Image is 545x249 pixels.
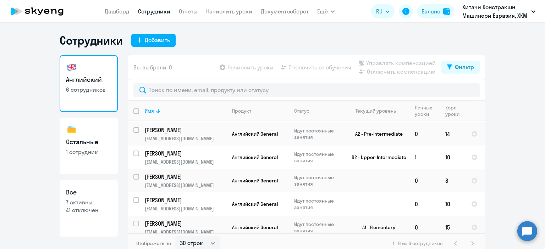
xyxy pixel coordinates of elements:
span: Английский General [232,224,278,231]
a: Начислить уроки [206,8,252,15]
a: Все7 активны41 отключен [60,180,118,237]
p: 41 отключен [66,206,111,214]
span: Английский General [232,131,278,137]
div: Статус [294,108,309,114]
a: [PERSON_NAME] [145,173,226,181]
td: 14 [440,122,466,146]
h3: Английский [66,75,111,84]
td: 0 [409,192,440,216]
td: 0 [409,122,440,146]
td: 8 [440,169,466,192]
p: [PERSON_NAME] [145,149,225,157]
p: [EMAIL_ADDRESS][DOMAIN_NAME] [145,135,226,142]
div: Текущий уровень [349,108,409,114]
span: 1 - 6 из 6 сотрудников [393,240,443,247]
span: Вы выбрали: 0 [133,63,172,72]
a: Отчеты [179,8,198,15]
span: Английский General [232,177,278,184]
a: Сотрудники [138,8,170,15]
div: Личные уроки [415,104,435,117]
div: Добавить [145,36,170,44]
a: [PERSON_NAME] [145,149,226,157]
a: [PERSON_NAME] [145,220,226,227]
button: Ещё [317,4,335,18]
div: Имя [145,108,226,114]
a: Документооборот [261,8,309,15]
td: 1 [409,146,440,169]
td: 0 [409,216,440,239]
p: Идут постоянные занятия [294,174,343,187]
p: Идут постоянные занятия [294,151,343,164]
p: [EMAIL_ADDRESS][DOMAIN_NAME] [145,205,226,212]
p: Хитачи Констракшн Машинери Евразия, ХКМ ЕВРАЗИЯ, ООО [462,3,528,20]
div: Имя [145,108,154,114]
a: Английский6 сотрудников [60,55,118,112]
img: others [66,124,77,135]
p: 1 сотрудник [66,148,111,156]
div: Баланс [422,7,440,16]
p: [PERSON_NAME] [145,126,225,134]
h1: Сотрудники [60,33,123,47]
a: [PERSON_NAME] [145,196,226,204]
div: Продукт [232,108,251,114]
input: Поиск по имени, email, продукту или статусу [133,83,480,97]
td: B2 - Upper-Intermediate [343,146,409,169]
div: Текущий уровень [356,108,396,114]
button: Балансbalance [417,4,455,18]
p: Идут постоянные занятия [294,128,343,140]
div: Продукт [232,108,288,114]
td: A2 - Pre-Intermediate [343,122,409,146]
td: 0 [409,169,440,192]
img: balance [443,8,450,15]
p: 6 сотрудников [66,86,111,94]
p: [EMAIL_ADDRESS][DOMAIN_NAME] [145,159,226,165]
div: Корп. уроки [445,104,465,117]
img: english [66,62,77,73]
p: [EMAIL_ADDRESS][DOMAIN_NAME] [145,229,226,235]
a: [PERSON_NAME] [145,126,226,134]
h3: Все [66,188,111,197]
div: Статус [294,108,343,114]
button: Фильтр [441,61,480,74]
button: RU [371,4,395,18]
td: A1 - Elementary [343,216,409,239]
div: Корп. уроки [445,104,461,117]
span: Английский General [232,201,278,207]
span: Ещё [317,7,328,16]
p: Идут постоянные занятия [294,198,343,210]
h3: Остальные [66,137,111,147]
p: 7 активны [66,198,111,206]
button: Добавить [131,34,176,47]
td: 10 [440,192,466,216]
p: [EMAIL_ADDRESS][DOMAIN_NAME] [145,182,226,188]
span: Английский General [232,154,278,160]
p: Идут постоянные занятия [294,221,343,234]
span: RU [376,7,382,16]
p: [PERSON_NAME] [145,220,225,227]
div: Личные уроки [415,104,439,117]
button: Хитачи Констракшн Машинери Евразия, ХКМ ЕВРАЗИЯ, ООО [459,3,539,20]
a: Остальные1 сотрудник [60,118,118,174]
a: Дашборд [105,8,130,15]
div: Фильтр [455,63,474,71]
p: [PERSON_NAME] [145,196,225,204]
span: Отображать по: [136,240,172,247]
p: [PERSON_NAME] [145,173,225,181]
td: 15 [440,216,466,239]
td: 10 [440,146,466,169]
